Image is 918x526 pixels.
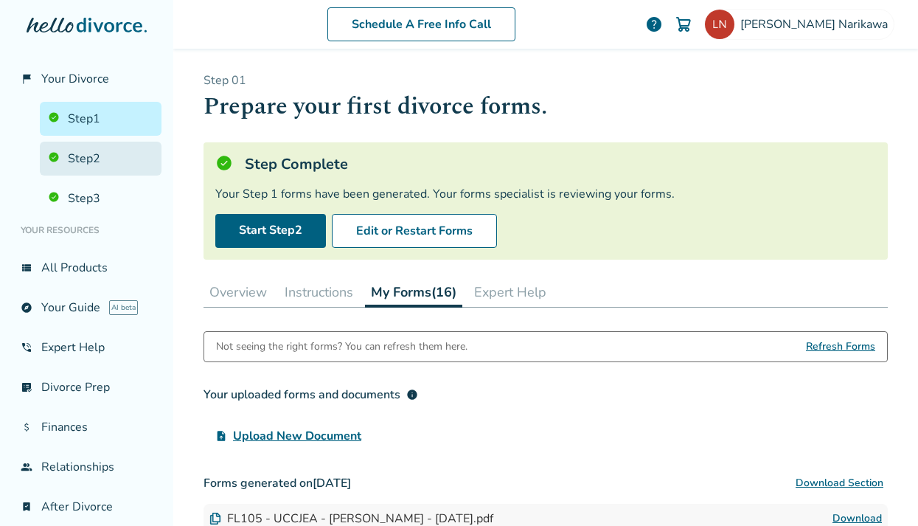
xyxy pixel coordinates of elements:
a: list_alt_checkDivorce Prep [12,370,161,404]
a: attach_moneyFinances [12,410,161,444]
span: list_alt_check [21,381,32,393]
a: help [645,15,663,33]
span: view_list [21,262,32,274]
li: Your Resources [12,215,161,245]
div: Your Step 1 forms have been generated. Your forms specialist is reviewing your forms. [215,186,876,202]
a: exploreYour GuideAI beta [12,291,161,325]
a: groupRelationships [12,450,161,484]
button: Instructions [279,277,359,307]
a: Step2 [40,142,161,176]
img: Document [209,513,221,525]
a: flag_2Your Divorce [12,62,161,96]
span: Refresh Forms [806,332,875,361]
h3: Forms generated on [DATE] [204,468,888,498]
span: AI beta [109,300,138,315]
a: view_listAll Products [12,251,161,285]
span: flag_2 [21,73,32,85]
a: bookmark_checkAfter Divorce [12,490,161,524]
span: group [21,461,32,473]
button: My Forms(16) [365,277,462,308]
span: bookmark_check [21,501,32,513]
span: Your Divorce [41,71,109,87]
button: Expert Help [468,277,552,307]
span: attach_money [21,421,32,433]
span: phone_in_talk [21,342,32,353]
img: Cart [675,15,692,33]
span: explore [21,302,32,314]
img: lamiro29@gmail.com [705,10,734,39]
button: Download Section [791,468,888,498]
p: Step 0 1 [204,72,888,89]
div: Not seeing the right forms? You can refresh them here. [216,332,467,361]
h1: Prepare your first divorce forms. [204,89,888,125]
span: Upload New Document [233,427,361,445]
a: Step1 [40,102,161,136]
iframe: Chat Widget [844,455,918,526]
div: Your uploaded forms and documents [204,386,418,404]
button: Edit or Restart Forms [332,214,497,248]
span: info [406,389,418,401]
button: Overview [204,277,273,307]
a: Schedule A Free Info Call [327,7,515,41]
h5: Step Complete [245,154,348,174]
a: phone_in_talkExpert Help [12,331,161,364]
span: [PERSON_NAME] Narikawa [740,16,894,32]
span: upload_file [215,430,227,442]
a: Step3 [40,181,161,215]
a: Start Step2 [215,214,326,248]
